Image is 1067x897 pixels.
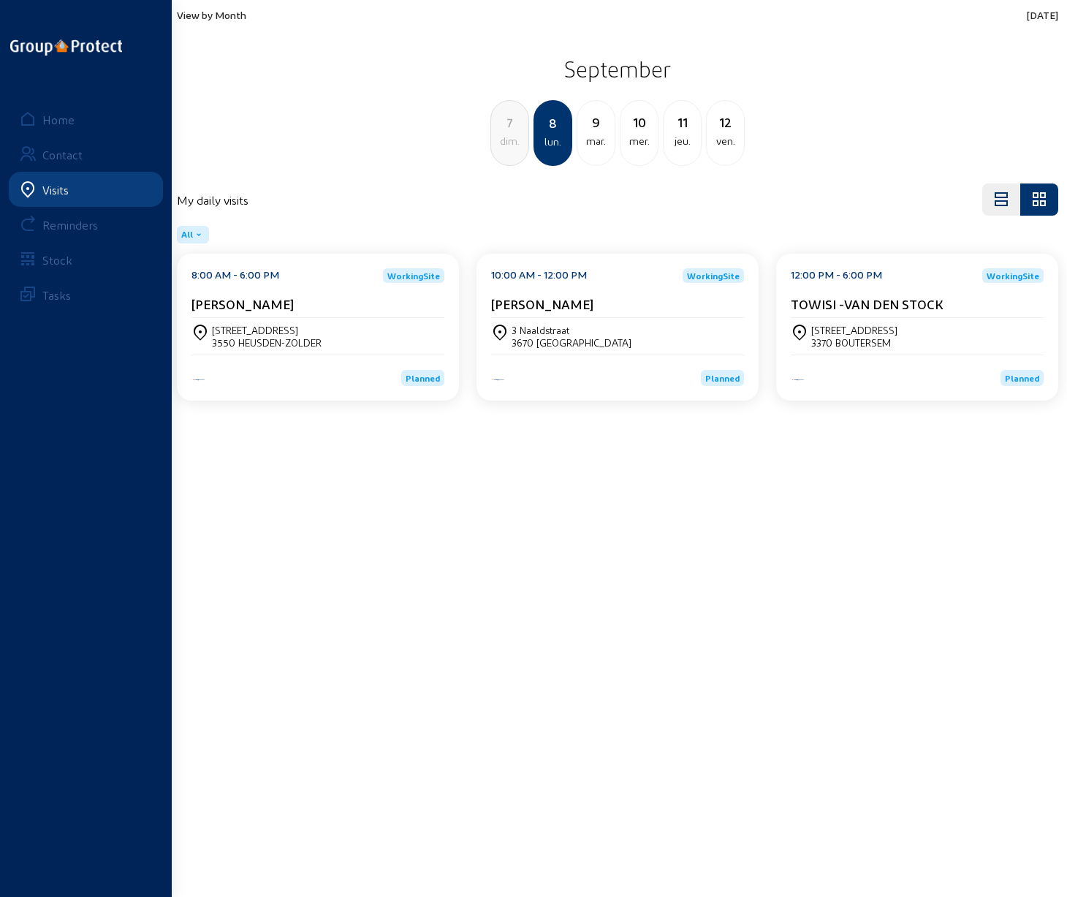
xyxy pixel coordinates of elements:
[491,132,528,150] div: dim.
[535,113,571,133] div: 8
[707,112,744,132] div: 12
[664,132,701,150] div: jeu.
[791,378,805,382] img: Energy Protect HVAC
[406,373,440,383] span: Planned
[9,172,163,207] a: Visits
[987,271,1039,280] span: WorkingSite
[791,296,943,311] cam-card-title: TOWISI -VAN DEN STOCK
[1005,373,1039,383] span: Planned
[177,193,248,207] h4: My daily visits
[664,112,701,132] div: 11
[577,132,615,150] div: mar.
[9,207,163,242] a: Reminders
[212,324,322,336] div: [STREET_ADDRESS]
[535,133,571,151] div: lun.
[512,324,631,336] div: 3 Naaldstraat
[9,242,163,277] a: Stock
[811,336,897,349] div: 3370 BOUTERSEM
[212,336,322,349] div: 3550 HEUSDEN-ZOLDER
[9,137,163,172] a: Contact
[705,373,740,383] span: Planned
[181,229,193,241] span: All
[42,288,71,302] div: Tasks
[191,378,206,382] img: Energy Protect HVAC
[791,268,882,283] div: 12:00 PM - 6:00 PM
[177,50,1058,87] h2: September
[512,336,631,349] div: 3670 [GEOGRAPHIC_DATA]
[687,271,740,280] span: WorkingSite
[811,324,897,336] div: [STREET_ADDRESS]
[491,112,528,132] div: 7
[42,183,69,197] div: Visits
[42,148,83,162] div: Contact
[42,218,98,232] div: Reminders
[577,112,615,132] div: 9
[387,271,440,280] span: WorkingSite
[491,296,593,311] cam-card-title: [PERSON_NAME]
[620,132,658,150] div: mer.
[491,268,587,283] div: 10:00 AM - 12:00 PM
[491,378,506,382] img: Energy Protect HVAC
[191,296,294,311] cam-card-title: [PERSON_NAME]
[9,277,163,312] a: Tasks
[1027,9,1058,21] span: [DATE]
[620,112,658,132] div: 10
[707,132,744,150] div: ven.
[191,268,279,283] div: 8:00 AM - 6:00 PM
[177,9,246,21] span: View by Month
[42,113,75,126] div: Home
[10,39,122,56] img: logo-oneline.png
[9,102,163,137] a: Home
[42,253,72,267] div: Stock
